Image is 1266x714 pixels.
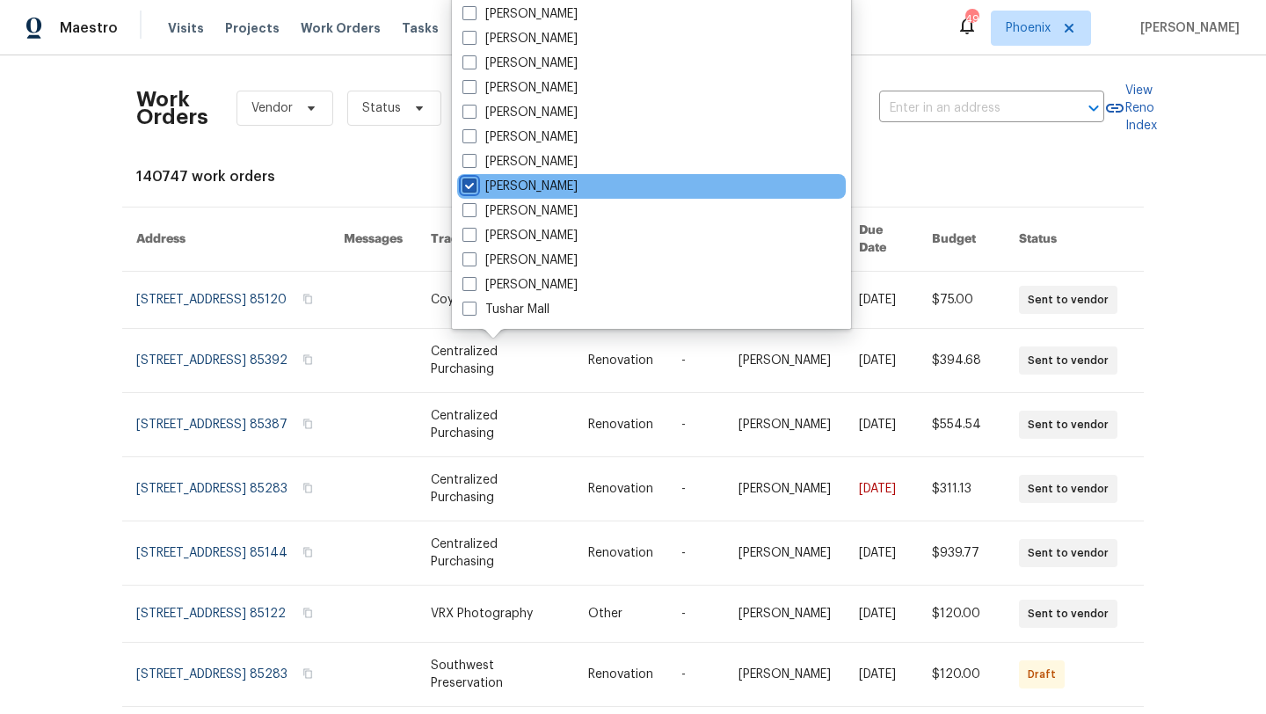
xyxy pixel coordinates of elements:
td: [PERSON_NAME] [724,329,845,393]
th: Status [1005,208,1144,272]
td: - [667,521,724,586]
button: Copy Address [300,544,316,560]
input: Enter in an address [879,95,1055,122]
a: View Reno Index [1104,82,1157,135]
td: Renovation [574,393,667,457]
label: [PERSON_NAME] [462,178,578,195]
label: [PERSON_NAME] [462,202,578,220]
td: [PERSON_NAME] [724,521,845,586]
td: - [667,586,724,643]
th: Trade Partner [417,208,574,272]
span: Status [362,99,401,117]
label: [PERSON_NAME] [462,5,578,23]
td: - [667,393,724,457]
label: [PERSON_NAME] [462,251,578,269]
button: Copy Address [300,352,316,368]
button: Copy Address [300,291,316,307]
label: [PERSON_NAME] [462,227,578,244]
td: [PERSON_NAME] [724,586,845,643]
td: [PERSON_NAME] [724,457,845,521]
td: - [667,643,724,707]
td: Centralized Purchasing [417,329,574,393]
button: Copy Address [300,666,316,681]
th: Due Date [845,208,918,272]
th: Address [122,208,330,272]
td: [PERSON_NAME] [724,643,845,707]
td: Renovation [574,643,667,707]
td: Southwest Preservation [417,643,574,707]
h2: Work Orders [136,91,208,126]
th: Budget [918,208,1005,272]
button: Copy Address [300,605,316,621]
button: Copy Address [300,480,316,496]
label: [PERSON_NAME] [462,153,578,171]
td: Renovation [574,457,667,521]
td: Renovation [574,521,667,586]
td: Renovation [574,329,667,393]
label: [PERSON_NAME] [462,30,578,47]
span: Vendor [251,99,293,117]
td: Other [574,586,667,643]
td: Centralized Purchasing [417,393,574,457]
label: [PERSON_NAME] [462,79,578,97]
th: Messages [330,208,417,272]
label: [PERSON_NAME] [462,128,578,146]
span: Phoenix [1006,19,1051,37]
td: - [667,329,724,393]
td: VRX Photography [417,586,574,643]
td: - [667,457,724,521]
button: Copy Address [300,416,316,432]
div: 49 [965,11,978,28]
td: Centralized Purchasing [417,457,574,521]
span: Projects [225,19,280,37]
td: Centralized Purchasing [417,521,574,586]
label: [PERSON_NAME] [462,104,578,121]
td: [PERSON_NAME] [724,393,845,457]
span: Visits [168,19,204,37]
span: Work Orders [301,19,381,37]
button: Open [1081,96,1106,120]
td: Coyote Air LLC [417,272,574,329]
label: [PERSON_NAME] [462,55,578,72]
span: Tasks [402,22,439,34]
span: [PERSON_NAME] [1133,19,1240,37]
label: Tushar Mall [462,301,549,318]
div: 140747 work orders [136,168,1130,186]
span: Maestro [60,19,118,37]
label: [PERSON_NAME] [462,276,578,294]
